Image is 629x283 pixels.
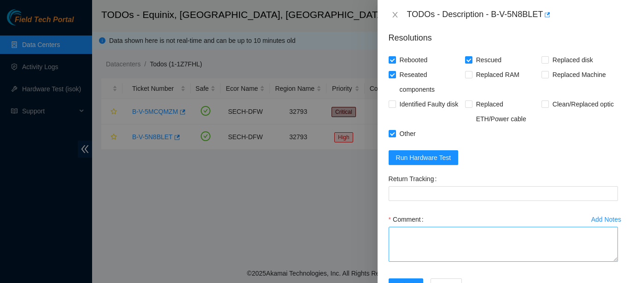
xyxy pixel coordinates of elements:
[549,97,617,112] span: Clean/Replaced optic
[591,216,621,223] div: Add Notes
[389,227,618,262] textarea: Comment
[591,212,622,227] button: Add Notes
[407,7,618,22] div: TODOs - Description - B-V-5N8BLET
[389,186,618,201] input: Return Tracking
[472,67,523,82] span: Replaced RAM
[549,53,597,67] span: Replaced disk
[549,67,610,82] span: Replaced Machine
[396,153,451,163] span: Run Hardware Test
[396,126,419,141] span: Other
[396,53,431,67] span: Rebooted
[389,11,402,19] button: Close
[396,97,462,112] span: Identified Faulty disk
[472,97,542,126] span: Replaced ETH/Power cable
[389,212,427,227] label: Comment
[389,24,618,44] p: Resolutions
[391,11,399,18] span: close
[396,67,465,97] span: Reseated components
[472,53,505,67] span: Rescued
[389,171,441,186] label: Return Tracking
[389,150,459,165] button: Run Hardware Test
